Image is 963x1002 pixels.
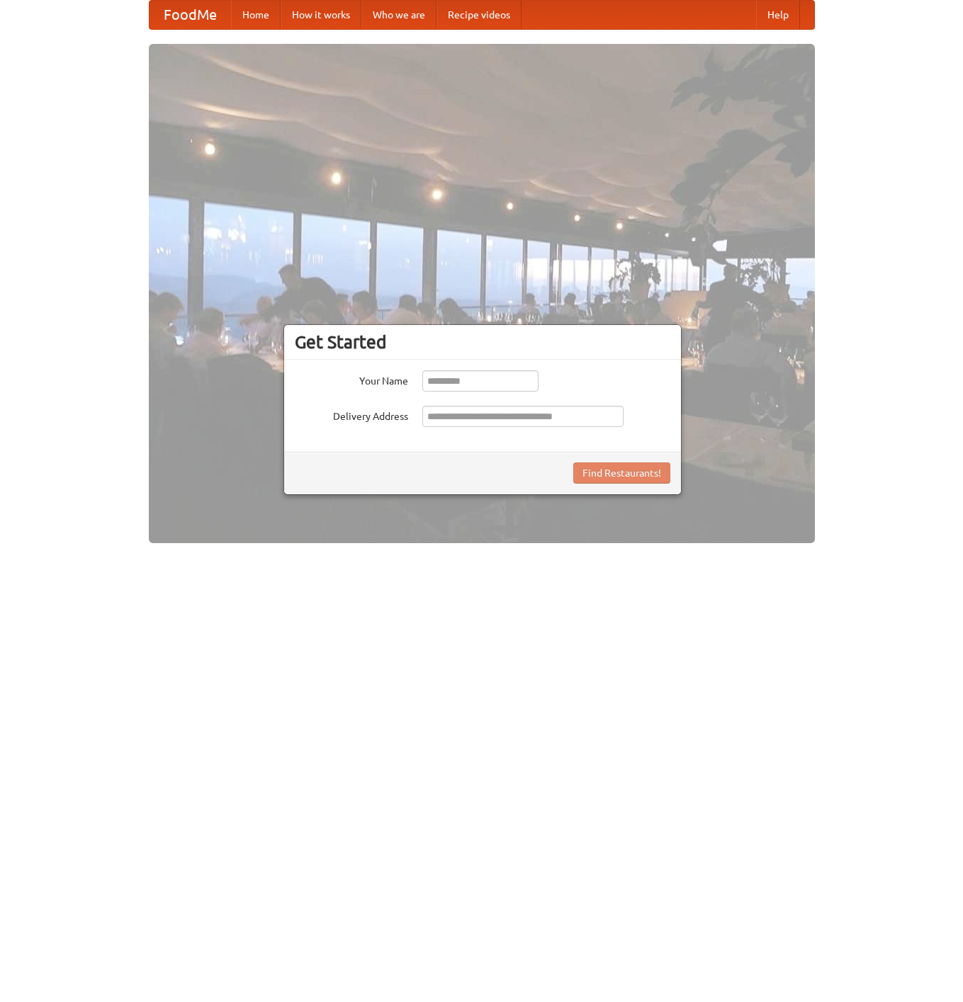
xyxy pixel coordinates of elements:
[295,331,670,353] h3: Get Started
[756,1,800,29] a: Help
[437,1,522,29] a: Recipe videos
[361,1,437,29] a: Who we are
[573,462,670,484] button: Find Restaurants!
[231,1,281,29] a: Home
[281,1,361,29] a: How it works
[150,1,231,29] a: FoodMe
[295,406,408,423] label: Delivery Address
[295,370,408,388] label: Your Name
